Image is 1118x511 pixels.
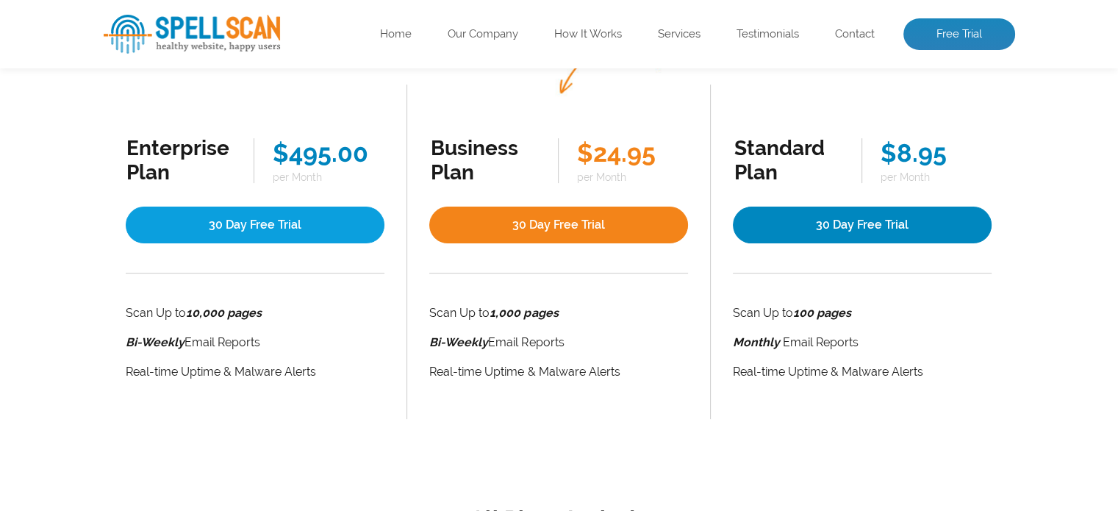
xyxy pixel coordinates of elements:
span: per Month [881,171,991,183]
i: Bi-Weekly [126,335,184,349]
div: Enterprise Plan [126,136,235,185]
strong: 10,000 pages [186,306,262,320]
div: $495.00 [273,138,383,168]
li: Real-time Uptime & Malware Alerts [126,362,385,382]
a: Services [658,27,700,42]
a: Home [380,27,412,42]
div: Standard Plan [734,136,843,185]
i: Bi-Weekly [429,335,488,349]
li: Email Reports [126,332,385,353]
li: Scan Up to [733,303,992,324]
a: 30 Day Free Trial [733,207,992,243]
a: Testimonials [737,27,799,42]
li: Email Reports [733,332,992,353]
li: Scan Up to [126,303,385,324]
strong: 1,000 pages [490,306,558,320]
a: Contact [835,27,875,42]
li: Real-time Uptime & Malware Alerts [733,362,992,382]
strong: Monthly [733,335,780,349]
div: $8.95 [881,138,991,168]
li: Real-time Uptime & Malware Alerts [429,362,688,382]
a: 30 Day Free Trial [429,207,688,243]
a: 30 Day Free Trial [126,207,385,243]
li: Scan Up to [429,303,688,324]
span: per Month [577,171,687,183]
a: Free Trial [903,18,1015,51]
span: per Month [273,171,383,183]
div: $24.95 [577,138,687,168]
img: spellScan [104,15,280,54]
strong: 100 pages [793,306,851,320]
a: How It Works [554,27,622,42]
a: Our Company [448,27,518,42]
li: Email Reports [429,332,688,353]
div: Business Plan [431,136,540,185]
